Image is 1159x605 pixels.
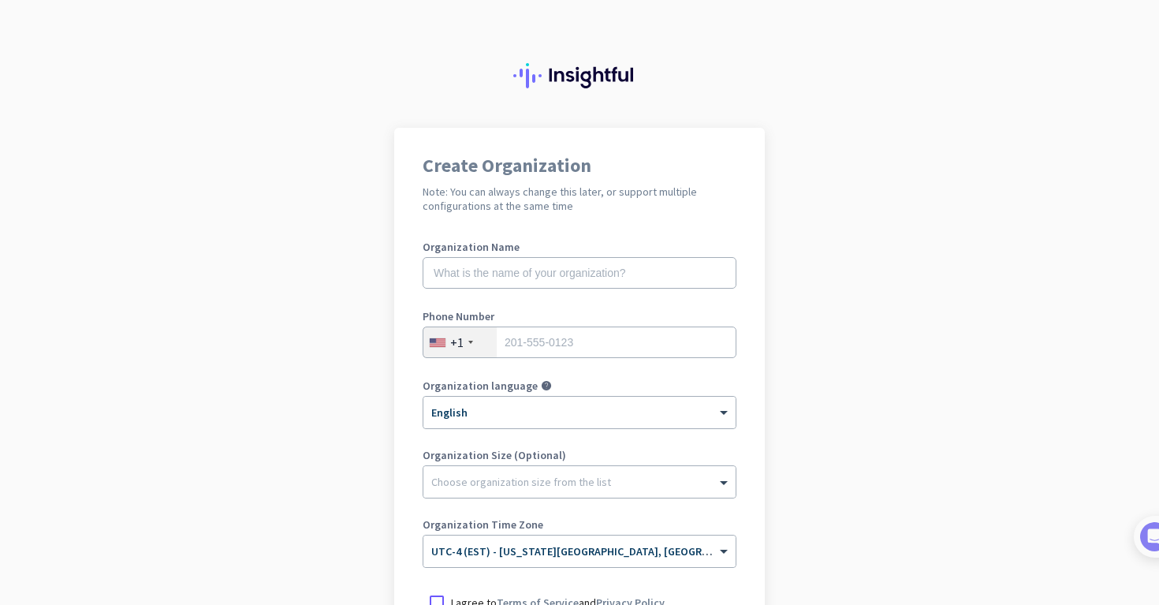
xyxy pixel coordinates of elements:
i: help [541,380,552,391]
label: Organization Name [423,241,736,252]
h2: Note: You can always change this later, or support multiple configurations at the same time [423,185,736,213]
label: Organization language [423,380,538,391]
input: 201-555-0123 [423,327,736,358]
label: Phone Number [423,311,736,322]
div: +1 [450,334,464,350]
label: Organization Time Zone [423,519,736,530]
label: Organization Size (Optional) [423,450,736,461]
img: Insightful [513,63,646,88]
h1: Create Organization [423,156,736,175]
input: What is the name of your organization? [423,257,736,289]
